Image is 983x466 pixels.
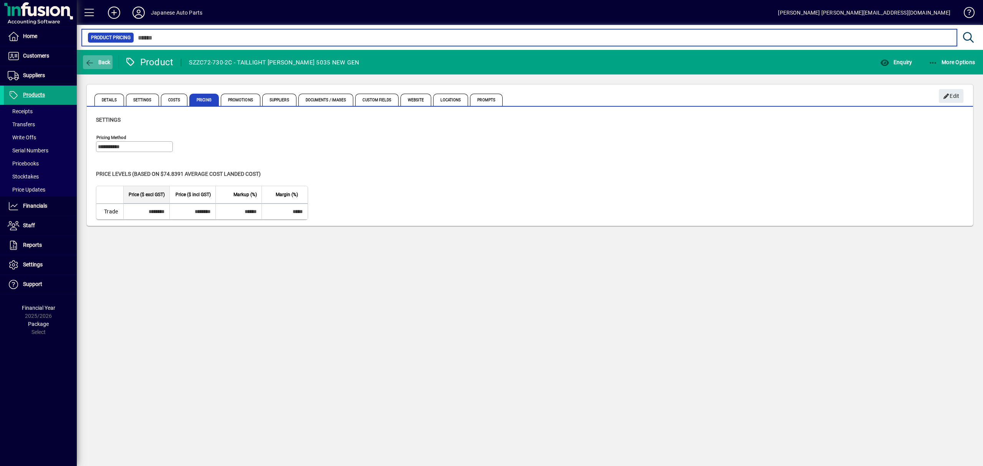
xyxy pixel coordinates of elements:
span: Product Pricing [91,34,131,41]
span: Financials [23,203,47,209]
span: Stocktakes [8,174,39,180]
span: Support [23,281,42,287]
a: Pricebooks [4,157,77,170]
span: Reports [23,242,42,248]
a: Stocktakes [4,170,77,183]
button: Back [83,55,113,69]
a: Price Updates [4,183,77,196]
span: Back [85,59,111,65]
span: Locations [433,94,468,106]
button: Profile [126,6,151,20]
span: Settings [23,261,43,268]
span: Staff [23,222,35,228]
span: Custom Fields [355,94,398,106]
a: Home [4,27,77,46]
span: Price levels (based on $74.8391 Average cost landed cost) [96,171,261,177]
span: Markup (%) [233,190,257,199]
div: Product [125,56,174,68]
span: Price Updates [8,187,45,193]
a: Settings [4,255,77,274]
span: Prompts [470,94,503,106]
div: SZZC72-730-2C - TAILLIGHT [PERSON_NAME] 5035 NEW GEN [189,56,359,69]
span: Price ($ excl GST) [129,190,165,199]
span: Price ($ incl GST) [175,190,211,199]
span: Enquiry [880,59,912,65]
a: Suppliers [4,66,77,85]
span: Products [23,92,45,98]
span: Package [28,321,49,327]
button: Enquiry [878,55,914,69]
span: Financial Year [22,305,55,311]
a: Support [4,275,77,294]
span: Details [94,94,124,106]
span: Serial Numbers [8,147,48,154]
button: Edit [939,89,963,103]
span: Home [23,33,37,39]
span: Pricebooks [8,160,39,167]
span: Edit [943,90,960,102]
button: Add [102,6,126,20]
span: Settings [96,117,121,123]
a: Staff [4,216,77,235]
button: More Options [927,55,977,69]
span: Customers [23,53,49,59]
span: Costs [161,94,188,106]
span: Suppliers [23,72,45,78]
span: Write Offs [8,134,36,140]
mat-label: Pricing method [96,135,126,140]
span: Receipts [8,108,33,114]
span: Documents / Images [298,94,354,106]
a: Receipts [4,105,77,118]
div: [PERSON_NAME] [PERSON_NAME][EMAIL_ADDRESS][DOMAIN_NAME] [778,7,950,19]
app-page-header-button: Back [77,55,119,69]
span: More Options [928,59,975,65]
span: Suppliers [262,94,296,106]
a: Serial Numbers [4,144,77,157]
a: Write Offs [4,131,77,144]
span: Website [400,94,432,106]
a: Financials [4,197,77,216]
span: Settings [126,94,159,106]
a: Reports [4,236,77,255]
span: Transfers [8,121,35,127]
a: Transfers [4,118,77,131]
a: Knowledge Base [958,2,973,26]
span: Margin (%) [276,190,298,199]
div: Japanese Auto Parts [151,7,202,19]
a: Customers [4,46,77,66]
span: Pricing [189,94,219,106]
td: Trade [96,203,123,219]
span: Promotions [221,94,260,106]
